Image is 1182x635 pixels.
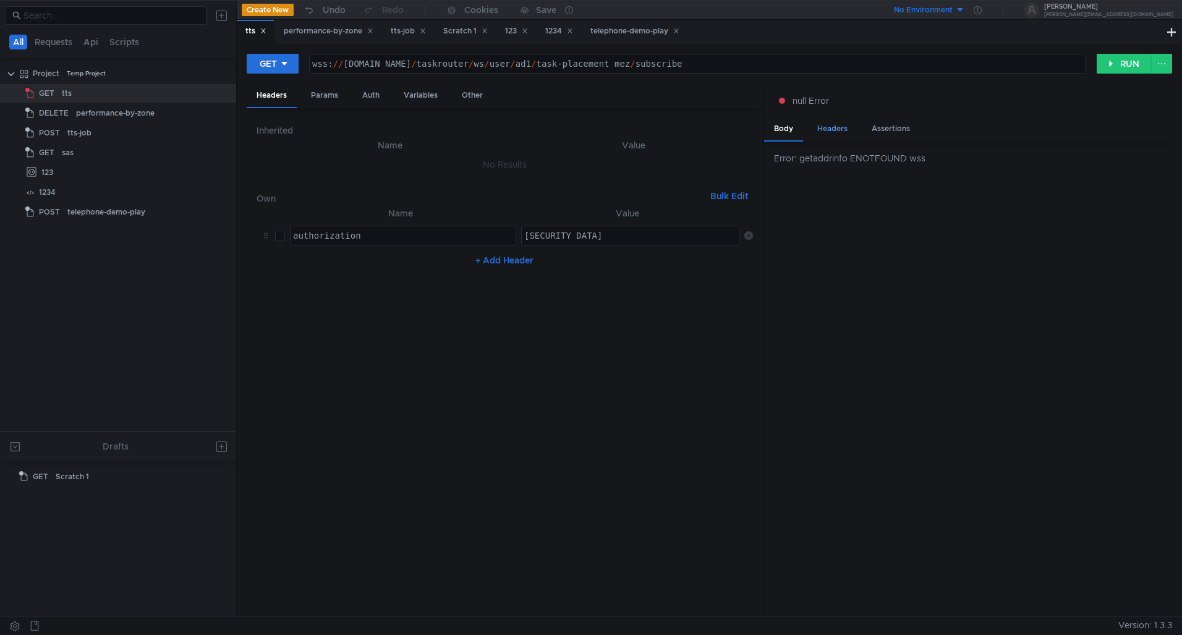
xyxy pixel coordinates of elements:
div: tts [62,84,72,103]
nz-embed-empty: No Results [483,159,527,170]
div: Scratch 1 [56,467,89,486]
button: RUN [1097,54,1152,74]
button: + Add Header [470,253,538,268]
span: DELETE [39,104,69,122]
span: GET [39,84,54,103]
th: Value [516,206,739,221]
div: GET [260,57,277,70]
button: Api [80,35,102,49]
h6: Inherited [257,123,753,138]
div: Undo [323,2,346,17]
div: 1234 [39,183,56,202]
div: tts-job [67,124,91,142]
div: tts-job [391,25,426,38]
div: 123 [505,25,528,38]
span: null Error [793,94,829,108]
div: Variables [394,84,448,107]
div: Redo [382,2,404,17]
div: Other [452,84,493,107]
div: telephone-demo-play [67,203,145,221]
th: Value [514,138,753,153]
div: Auth [352,84,389,107]
div: Scratch 1 [443,25,488,38]
div: [PERSON_NAME] [1044,4,1173,10]
div: Params [301,84,348,107]
button: Scripts [106,35,143,49]
div: [PERSON_NAME][EMAIL_ADDRESS][DOMAIN_NAME] [1044,12,1173,17]
button: Bulk Edit [705,189,753,203]
div: tts [245,25,266,38]
button: Redo [354,1,412,19]
div: Headers [247,84,297,108]
div: Project [33,64,59,83]
h6: Own [257,191,705,206]
span: POST [39,203,60,221]
div: Error: getaddrinfo ENOTFOUND wss [774,151,1172,165]
button: GET [247,54,299,74]
div: 1234 [545,25,573,38]
div: Headers [807,117,857,140]
button: Create New [242,4,294,16]
div: performance-by-zone [76,104,155,122]
span: GET [39,143,54,162]
div: Cookies [464,2,498,17]
div: performance-by-zone [284,25,373,38]
div: telephone-demo-play [590,25,679,38]
div: No Environment [894,4,953,16]
div: Save [536,6,556,14]
input: Search... [23,9,199,22]
th: Name [285,206,516,221]
div: Drafts [103,439,129,454]
span: GET [33,467,48,486]
span: POST [39,124,60,142]
span: Version: 1.3.3 [1118,616,1172,634]
th: Name [266,138,514,153]
button: All [9,35,27,49]
div: Assertions [862,117,920,140]
div: 123 [41,163,53,182]
div: sas [62,143,74,162]
div: Body [764,117,803,142]
button: Requests [31,35,76,49]
div: Temp Project [67,64,106,83]
button: Undo [294,1,354,19]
